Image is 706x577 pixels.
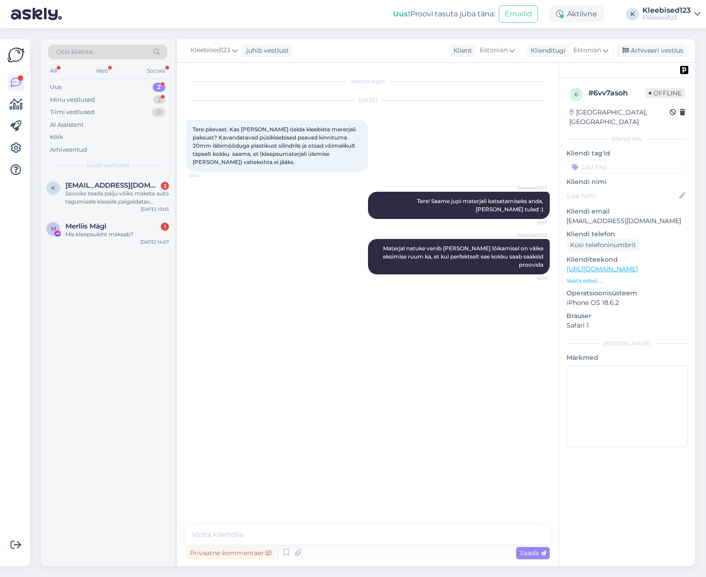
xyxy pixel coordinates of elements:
div: Vestlus algas [186,77,550,85]
button: Emailid [499,5,538,23]
div: Kõik [50,133,63,142]
p: [EMAIL_ADDRESS][DOMAIN_NAME] [567,216,688,226]
div: Minu vestlused [50,95,95,104]
div: Arhiveeritud [50,145,87,154]
p: iPhone OS 18.6.2 [567,298,688,308]
span: Saada [520,549,546,557]
p: Brauser [567,311,688,321]
div: 2 [153,95,165,104]
a: Kleebised123Kleebised123 [642,7,701,21]
div: 0 [152,108,165,117]
input: Lisa nimi [567,191,677,201]
span: 6 [575,91,578,98]
span: 13:13 [513,219,547,226]
p: Märkmed [567,353,688,363]
span: Kleebised123 [190,45,230,55]
span: k [51,184,55,191]
div: Web [94,65,110,77]
div: [PERSON_NAME] [567,339,688,348]
p: Klienditeekond [567,255,688,264]
span: Kleebised123 [513,232,547,239]
p: Kliendi nimi [567,177,688,187]
div: Kleebised123 [642,7,691,14]
img: pd [680,66,688,74]
span: Estonian [573,45,601,55]
div: 2 [153,83,165,92]
div: Privaatne kommentaar [186,547,275,559]
div: Uus [50,83,62,92]
div: Kleebised123 [642,14,691,21]
div: Socials [145,65,167,77]
div: Küsi telefoninumbrit [567,239,640,251]
span: Otsi kliente [56,47,93,57]
div: juhib vestlust [243,46,289,55]
span: M [51,225,56,232]
span: Tere! Saame jupi materjali katsetamiseks anda, [PERSON_NAME] tuled :) [417,198,545,213]
span: Kleebised123 [513,184,547,191]
p: Operatsioonisüsteem [567,288,688,298]
p: Vaata edasi ... [567,277,688,285]
span: Tere päevast. Kas [PERSON_NAME] öelda kleebiste marerjali paksust? Kavandatavad püsikleebised pea... [193,126,357,165]
div: Sooviks teada palju võiks maksta auto tagumisele klaasile paigaldatav [PERSON_NAME] is umbes 70cm... [65,189,169,206]
b: Uus! [393,10,410,18]
img: Askly Logo [7,46,25,64]
div: [DATE] 15:05 [141,206,169,213]
div: Klienditugi [527,46,566,55]
div: AI Assistent [50,120,84,129]
p: Safari 1 [567,321,688,330]
div: Klient [450,46,472,55]
div: Arhiveeri vestlus [617,45,687,57]
div: 2 [161,182,169,190]
span: 13:14 [513,275,547,282]
div: Aktiivne [549,6,604,22]
div: [DATE] 14:07 [140,239,169,245]
span: Offline [645,88,685,98]
div: Proovi tasuta juba täna: [393,9,495,20]
p: Kliendi tag'id [567,149,688,158]
div: Mis kleepsuleht maksab? [65,230,169,239]
p: Kliendi telefon [567,229,688,239]
div: [DATE] [186,96,550,104]
div: 1 [161,223,169,231]
span: Uued vestlused [87,161,129,169]
div: Kliendi info [567,135,688,143]
div: All [48,65,59,77]
input: Lisa tag [567,160,688,174]
div: Tiimi vestlused [50,108,94,117]
span: kahro.cristo@gmail.com [65,181,160,189]
div: # 6vv7asoh [588,88,645,99]
div: [GEOGRAPHIC_DATA], [GEOGRAPHIC_DATA] [569,108,670,127]
a: [URL][DOMAIN_NAME] [567,265,638,273]
p: Kliendi email [567,207,688,216]
span: Estonian [480,45,507,55]
span: Merliis Mägi [65,222,106,230]
span: 12:14 [189,172,223,179]
span: Materjal natuke venib [PERSON_NAME] lõikamisel on väike eksimise ruum ka, et kui perfektselt see ... [383,245,545,268]
div: K [626,8,639,20]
